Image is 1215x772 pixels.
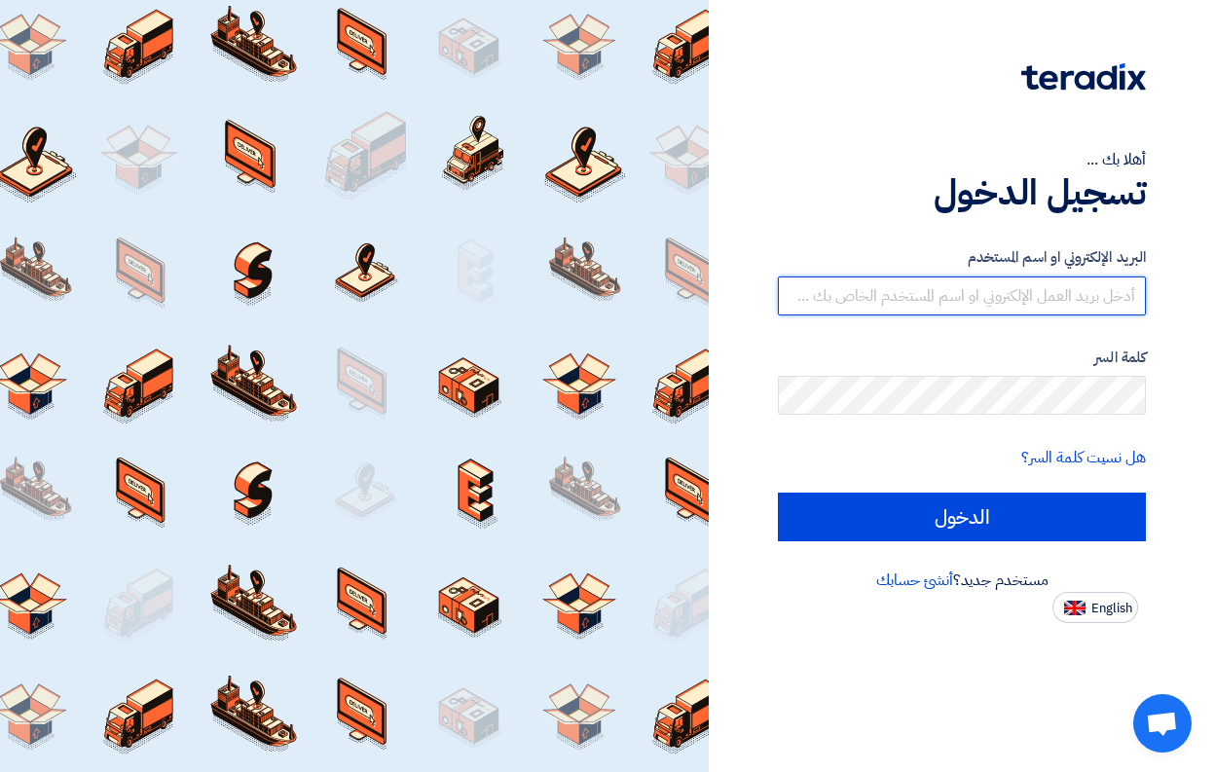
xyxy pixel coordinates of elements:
[778,171,1146,214] h1: تسجيل الدخول
[778,569,1146,592] div: مستخدم جديد؟
[1064,601,1086,615] img: en-US.png
[778,493,1146,541] input: الدخول
[1133,694,1192,753] a: Open chat
[778,276,1146,315] input: أدخل بريد العمل الإلكتروني او اسم المستخدم الخاص بك ...
[1021,63,1146,91] img: Teradix logo
[778,246,1146,269] label: البريد الإلكتروني او اسم المستخدم
[876,569,953,592] a: أنشئ حسابك
[778,347,1146,369] label: كلمة السر
[1021,446,1146,469] a: هل نسيت كلمة السر؟
[778,148,1146,171] div: أهلا بك ...
[1052,592,1138,623] button: English
[1091,602,1132,615] span: English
